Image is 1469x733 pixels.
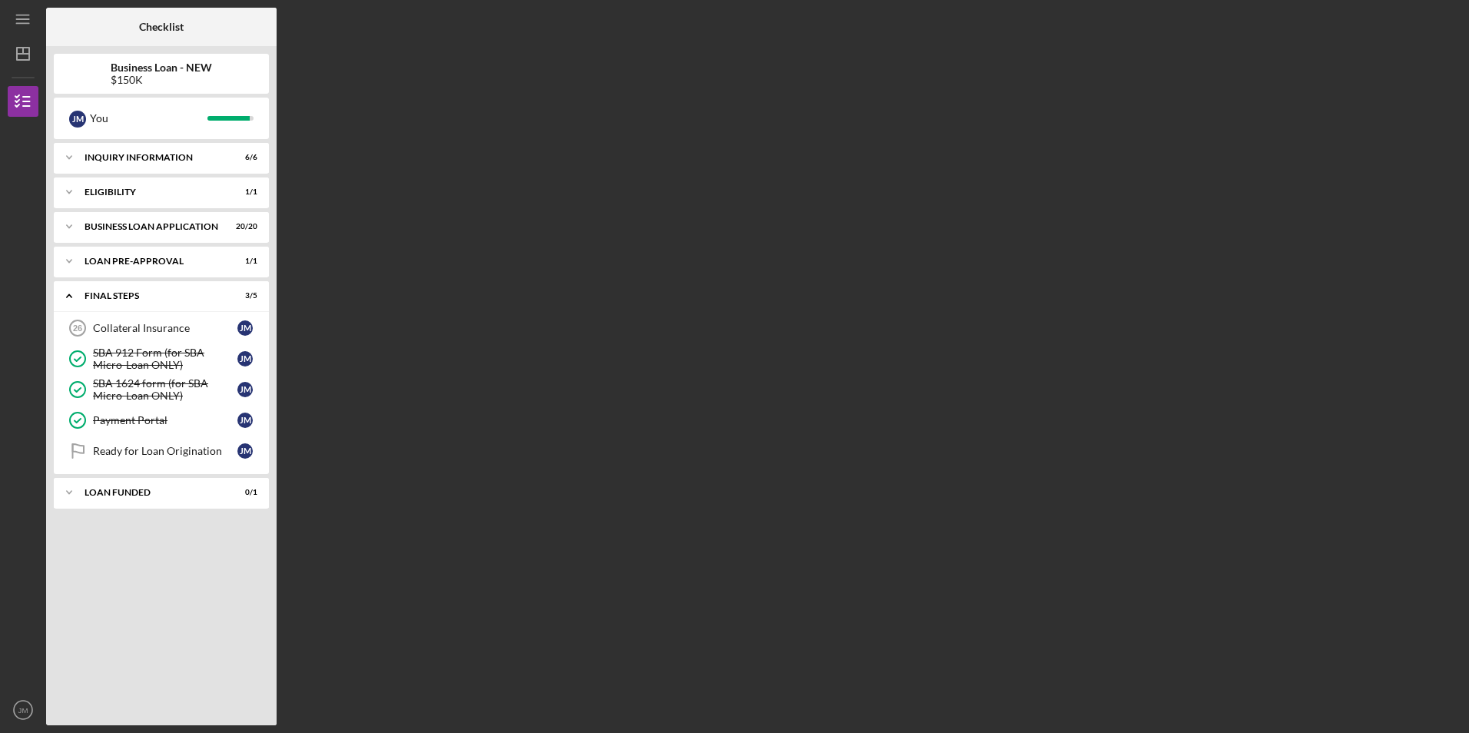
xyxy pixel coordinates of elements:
[8,695,38,725] button: JM
[85,153,219,162] div: INQUIRY INFORMATION
[237,320,253,336] div: J M
[85,257,219,266] div: LOAN PRE-APPROVAL
[111,74,212,86] div: $150K
[93,322,237,334] div: Collateral Insurance
[61,436,261,466] a: Ready for Loan OriginationJM
[230,257,257,266] div: 1 / 1
[139,21,184,33] b: Checklist
[85,187,219,197] div: ELIGIBILITY
[61,405,261,436] a: Payment PortalJM
[111,61,212,74] b: Business Loan - NEW
[90,105,207,131] div: You
[237,382,253,397] div: J M
[230,291,257,300] div: 3 / 5
[230,488,257,497] div: 0 / 1
[85,291,219,300] div: FINAL STEPS
[93,347,237,371] div: SBA 912 Form (for SBA Micro-Loan ONLY)
[237,351,253,366] div: J M
[230,222,257,231] div: 20 / 20
[73,323,82,333] tspan: 26
[237,413,253,428] div: J M
[93,445,237,457] div: Ready for Loan Origination
[93,414,237,426] div: Payment Portal
[69,111,86,128] div: J M
[18,706,28,715] text: JM
[230,153,257,162] div: 6 / 6
[93,377,237,402] div: SBA 1624 form (for SBA Micro-Loan ONLY)
[85,222,219,231] div: BUSINESS LOAN APPLICATION
[237,443,253,459] div: J M
[61,374,261,405] a: SBA 1624 form (for SBA Micro-Loan ONLY)JM
[230,187,257,197] div: 1 / 1
[85,488,219,497] div: LOAN FUNDED
[61,343,261,374] a: SBA 912 Form (for SBA Micro-Loan ONLY)JM
[61,313,261,343] a: 26Collateral InsuranceJM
